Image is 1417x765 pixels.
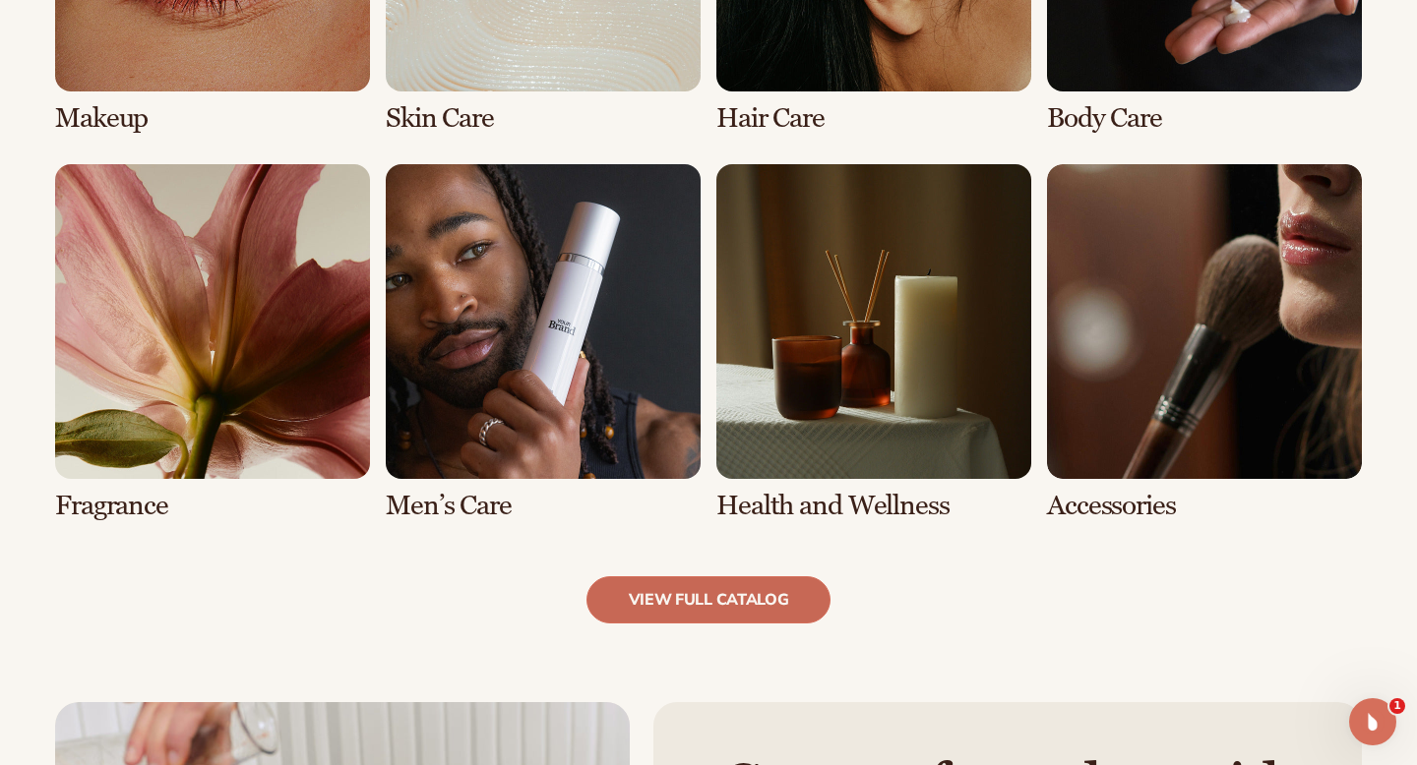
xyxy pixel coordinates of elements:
[716,164,1031,521] div: 7 / 8
[1047,164,1362,521] div: 8 / 8
[1389,698,1405,714] span: 1
[716,103,1031,134] h3: Hair Care
[55,103,370,134] h3: Makeup
[1349,698,1396,745] iframe: Intercom live chat
[386,103,701,134] h3: Skin Care
[55,164,370,521] div: 5 / 8
[386,164,701,521] div: 6 / 8
[1047,103,1362,134] h3: Body Care
[586,576,832,623] a: view full catalog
